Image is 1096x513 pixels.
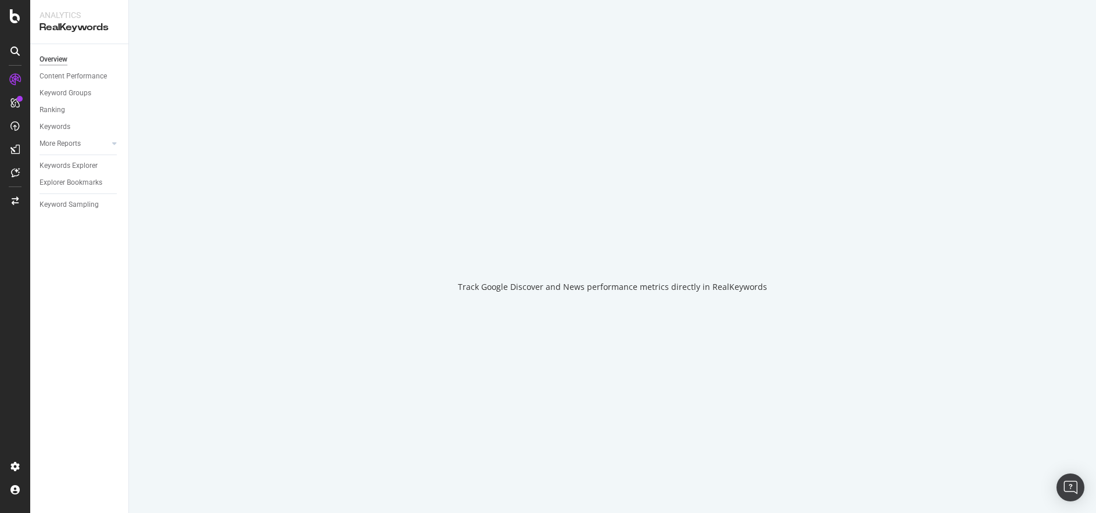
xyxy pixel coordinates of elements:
[40,53,67,66] div: Overview
[40,121,70,133] div: Keywords
[458,281,767,293] div: Track Google Discover and News performance metrics directly in RealKeywords
[40,87,120,99] a: Keyword Groups
[40,70,107,82] div: Content Performance
[40,70,120,82] a: Content Performance
[40,21,119,34] div: RealKeywords
[40,160,120,172] a: Keywords Explorer
[40,53,120,66] a: Overview
[40,177,120,189] a: Explorer Bookmarks
[40,199,99,211] div: Keyword Sampling
[1056,473,1084,501] div: Open Intercom Messenger
[571,221,654,263] div: animation
[40,138,81,150] div: More Reports
[40,104,65,116] div: Ranking
[40,104,120,116] a: Ranking
[40,199,120,211] a: Keyword Sampling
[40,87,91,99] div: Keyword Groups
[40,177,102,189] div: Explorer Bookmarks
[40,9,119,21] div: Analytics
[40,138,109,150] a: More Reports
[40,160,98,172] div: Keywords Explorer
[40,121,120,133] a: Keywords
